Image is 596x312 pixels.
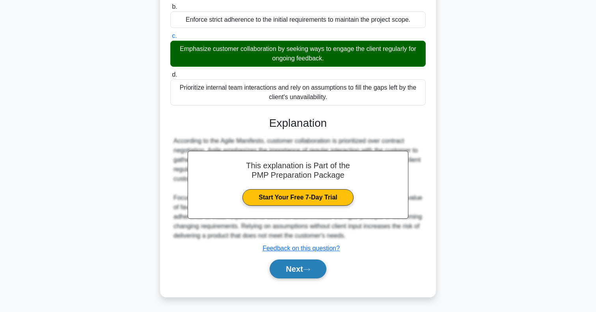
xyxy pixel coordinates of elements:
[270,259,326,278] button: Next
[172,32,177,39] span: c.
[173,136,423,241] div: According to the Agile Manifesto, customer collaboration is prioritized over contract negotiation...
[170,41,426,67] div: Emphasize customer collaboration by seeking ways to engage the client regularly for ongoing feedb...
[170,79,426,105] div: Prioritize internal team interactions and rely on assumptions to fill the gaps left by the client...
[242,189,353,206] a: Start Your Free 7-Day Trial
[263,245,340,252] a: Feedback on this question?
[175,117,421,130] h3: Explanation
[172,71,177,78] span: d.
[172,3,177,10] span: b.
[170,11,426,28] div: Enforce strict adherence to the initial requirements to maintain the project scope.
